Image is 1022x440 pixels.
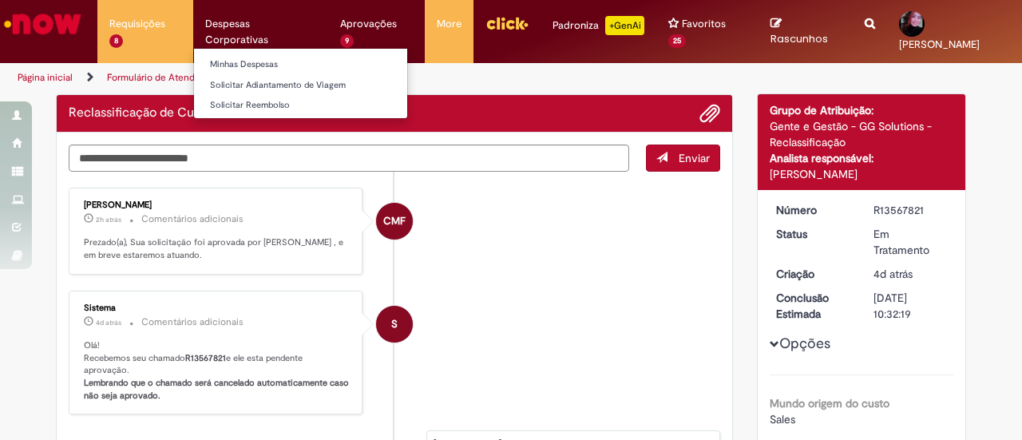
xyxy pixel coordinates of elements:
[383,202,406,240] span: CMF
[437,16,461,32] span: More
[873,267,913,281] time: 25/09/2025 16:30:34
[770,396,889,410] b: Mundo origem do custo
[96,318,121,327] span: 4d atrás
[899,38,980,51] span: [PERSON_NAME]
[12,63,669,93] ul: Trilhas de página
[194,77,407,94] a: Solicitar Adiantamento de Viagem
[84,303,350,313] div: Sistema
[873,202,948,218] div: R13567821
[485,11,529,35] img: click_logo_yellow_360x200.png
[376,306,413,343] div: System
[699,103,720,124] button: Adicionar anexos
[770,412,795,426] span: Sales
[873,267,913,281] span: 4d atrás
[96,215,121,224] span: 2h atrás
[84,200,350,210] div: [PERSON_NAME]
[770,118,954,150] div: Gente e Gestão - GG Solutions - Reclassificação
[84,339,350,402] p: Olá! Recebemos seu chamado e ele esta pendente aprovação.
[194,97,407,114] a: Solicitar Reembolso
[193,48,408,119] ul: Despesas Corporativas
[141,212,244,226] small: Comentários adicionais
[679,151,710,165] span: Enviar
[764,290,862,322] dt: Conclusão Estimada
[109,34,123,48] span: 8
[873,266,948,282] div: 25/09/2025 16:30:34
[96,318,121,327] time: 25/09/2025 16:30:48
[873,290,948,322] div: [DATE] 10:32:19
[770,166,954,182] div: [PERSON_NAME]
[96,215,121,224] time: 29/09/2025 13:32:19
[764,202,862,218] dt: Número
[764,226,862,242] dt: Status
[340,34,354,48] span: 9
[205,16,316,48] span: Despesas Corporativas
[682,16,726,32] span: Favoritos
[873,226,948,258] div: Em Tratamento
[340,16,397,32] span: Aprovações
[764,266,862,282] dt: Criação
[107,71,225,84] a: Formulário de Atendimento
[84,236,350,261] p: Prezado(a), Sua solicitação foi aprovada por [PERSON_NAME] , e em breve estaremos atuando.
[553,16,644,35] div: Padroniza
[185,352,226,364] b: R13567821
[391,305,398,343] span: S
[646,145,720,172] button: Enviar
[2,8,84,40] img: ServiceNow
[668,34,686,48] span: 25
[770,102,954,118] div: Grupo de Atribuição:
[69,145,629,171] textarea: Digite sua mensagem aqui...
[376,203,413,240] div: Camila Machado Freire
[18,71,73,84] a: Página inicial
[605,16,644,35] p: +GenAi
[84,377,351,402] b: Lembrando que o chamado será cancelado automaticamente caso não seja aprovado.
[141,315,244,329] small: Comentários adicionais
[770,17,842,46] a: Rascunhos
[194,56,407,73] a: Minhas Despesas
[109,16,165,32] span: Requisições
[770,150,954,166] div: Analista responsável:
[770,31,828,46] span: Rascunhos
[69,106,272,121] h2: Reclassificação de Custos de Gente Histórico de tíquete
